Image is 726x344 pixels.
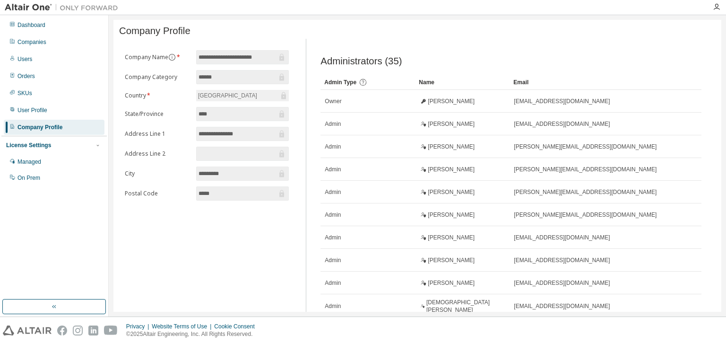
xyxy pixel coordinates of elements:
[125,130,190,138] label: Address Line 1
[325,97,341,105] span: Owner
[17,174,40,182] div: On Prem
[514,211,657,219] span: [PERSON_NAME][EMAIL_ADDRESS][DOMAIN_NAME]
[17,89,32,97] div: SKUs
[514,302,610,310] span: [EMAIL_ADDRESS][DOMAIN_NAME]
[126,323,152,330] div: Privacy
[3,326,52,335] img: altair_logo.svg
[513,75,672,90] div: Email
[514,256,610,264] span: [EMAIL_ADDRESS][DOMAIN_NAME]
[419,75,506,90] div: Name
[428,97,475,105] span: [PERSON_NAME]
[325,211,341,219] span: Admin
[324,79,356,86] span: Admin Type
[514,143,657,150] span: [PERSON_NAME][EMAIL_ADDRESS][DOMAIN_NAME]
[325,143,341,150] span: Admin
[514,279,610,287] span: [EMAIL_ADDRESS][DOMAIN_NAME]
[325,166,341,173] span: Admin
[125,73,190,81] label: Company Category
[5,3,123,12] img: Altair One
[325,120,341,128] span: Admin
[73,326,83,335] img: instagram.svg
[17,38,46,46] div: Companies
[197,90,259,101] div: [GEOGRAPHIC_DATA]
[428,234,475,241] span: [PERSON_NAME]
[514,234,610,241] span: [EMAIL_ADDRESS][DOMAIN_NAME]
[325,234,341,241] span: Admin
[152,323,214,330] div: Website Terms of Use
[214,323,260,330] div: Cookie Consent
[196,90,289,101] div: [GEOGRAPHIC_DATA]
[88,326,98,335] img: linkedin.svg
[514,120,610,128] span: [EMAIL_ADDRESS][DOMAIN_NAME]
[514,188,657,196] span: [PERSON_NAME][EMAIL_ADDRESS][DOMAIN_NAME]
[428,120,475,128] span: [PERSON_NAME]
[428,143,475,150] span: [PERSON_NAME]
[6,141,51,149] div: License Settings
[514,166,657,173] span: [PERSON_NAME][EMAIL_ADDRESS][DOMAIN_NAME]
[325,302,341,310] span: Admin
[119,26,190,36] span: Company Profile
[428,166,475,173] span: [PERSON_NAME]
[17,72,35,80] div: Orders
[125,53,190,61] label: Company Name
[125,170,190,177] label: City
[325,256,341,264] span: Admin
[104,326,118,335] img: youtube.svg
[125,190,190,197] label: Postal Code
[125,150,190,158] label: Address Line 2
[125,92,190,99] label: Country
[57,326,67,335] img: facebook.svg
[125,110,190,118] label: State/Province
[17,123,62,131] div: Company Profile
[428,256,475,264] span: [PERSON_NAME]
[126,330,260,338] p: © 2025 Altair Engineering, Inc. All Rights Reserved.
[320,56,402,67] span: Administrators (35)
[17,158,41,166] div: Managed
[428,279,475,287] span: [PERSON_NAME]
[325,188,341,196] span: Admin
[514,97,610,105] span: [EMAIL_ADDRESS][DOMAIN_NAME]
[325,279,341,287] span: Admin
[428,211,475,219] span: [PERSON_NAME]
[17,21,45,29] div: Dashboard
[17,55,32,63] div: Users
[17,106,47,114] div: User Profile
[168,53,176,61] button: information
[426,299,505,314] span: [DEMOGRAPHIC_DATA][PERSON_NAME]
[428,188,475,196] span: [PERSON_NAME]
